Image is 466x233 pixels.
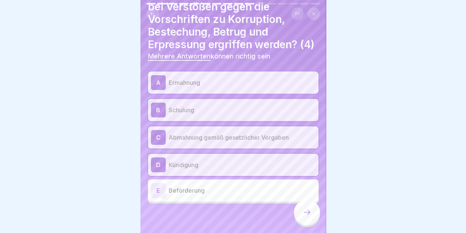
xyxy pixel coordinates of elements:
p: können richtig sein [148,52,318,60]
p: Beförderung [169,186,315,195]
div: C [151,130,166,145]
p: Schulung [169,106,315,114]
span: Mehrere Antworten [148,52,211,60]
p: Kündigung [169,160,315,169]
p: Abmahnung gemäß gesetzlicher Vorgaben [169,133,315,142]
div: B [151,103,166,117]
p: Ermahnung [169,78,315,87]
div: A [151,75,166,90]
div: E [151,183,166,198]
div: D [151,157,166,172]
